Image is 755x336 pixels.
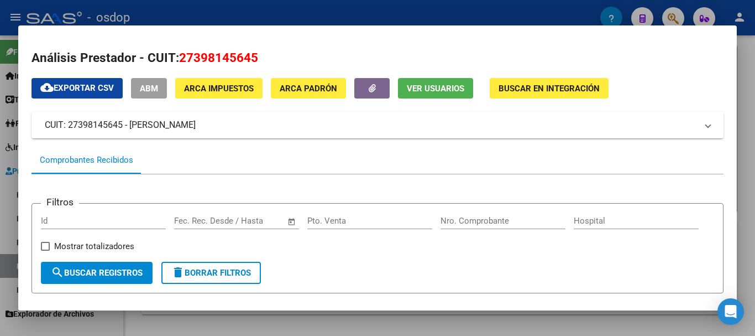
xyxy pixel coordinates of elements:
[490,78,609,99] button: Buscar en Integración
[717,298,744,325] div: Open Intercom Messenger
[40,81,54,94] mat-icon: cloud_download
[286,215,298,228] button: Open calendar
[171,266,185,279] mat-icon: delete
[41,195,79,209] h3: Filtros
[171,268,251,278] span: Borrar Filtros
[51,266,64,279] mat-icon: search
[40,83,114,93] span: Exportar CSV
[398,78,473,99] button: Ver Usuarios
[54,240,134,253] span: Mostrar totalizadores
[32,78,123,99] button: Exportar CSV
[32,49,723,68] h2: Análisis Prestador - CUIT:
[280,84,337,94] span: ARCA Padrón
[40,154,133,167] div: Comprobantes Recibidos
[41,262,153,284] button: Buscar Registros
[45,118,697,132] mat-panel-title: CUIT: 27398145645 - [PERSON_NAME]
[407,84,464,94] span: Ver Usuarios
[271,78,346,99] button: ARCA Padrón
[131,78,167,99] button: ABM
[499,84,600,94] span: Buscar en Integración
[161,262,261,284] button: Borrar Filtros
[32,112,723,138] mat-expansion-panel-header: CUIT: 27398145645 - [PERSON_NAME]
[229,216,282,226] input: Fecha fin
[179,50,258,65] span: 27398145645
[175,78,263,99] button: ARCA Impuestos
[140,84,158,94] span: ABM
[174,216,219,226] input: Fecha inicio
[51,268,143,278] span: Buscar Registros
[184,84,254,94] span: ARCA Impuestos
